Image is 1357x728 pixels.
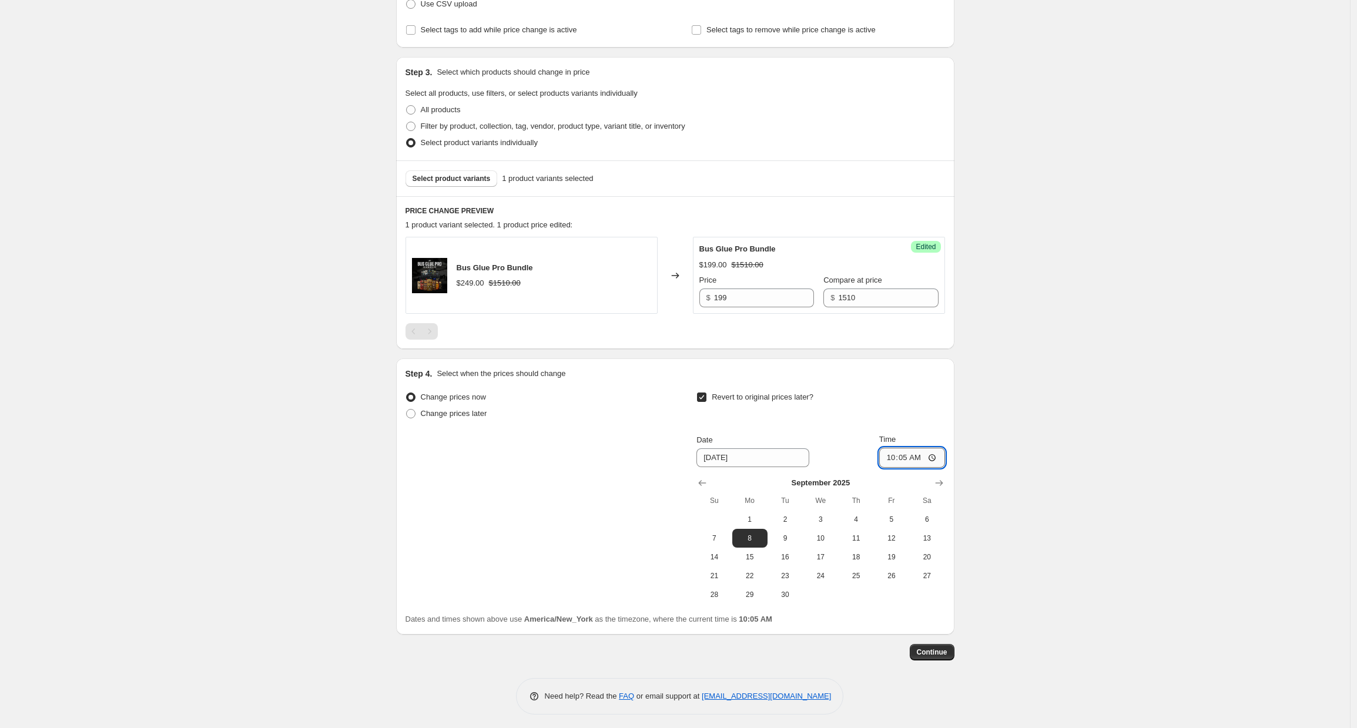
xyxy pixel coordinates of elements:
h2: Step 4. [406,368,433,380]
span: 25 [843,571,869,581]
button: Saturday September 20 2025 [909,548,944,566]
span: $1510.00 [732,260,763,269]
p: Select which products should change in price [437,66,589,78]
span: $ [830,293,835,302]
span: 9 [772,534,798,543]
span: Sa [914,496,940,505]
span: 1 [737,515,763,524]
span: Tu [772,496,798,505]
button: Friday September 19 2025 [874,548,909,566]
span: Revert to original prices later? [712,392,813,401]
span: $ [706,293,711,302]
button: Saturday September 13 2025 [909,529,944,548]
span: 1 product variant selected. 1 product price edited: [406,220,573,229]
th: Friday [874,491,909,510]
button: Monday September 29 2025 [732,585,768,604]
span: 15 [737,552,763,562]
th: Tuesday [768,491,803,510]
span: 11 [843,534,869,543]
span: $1510.00 [489,279,521,287]
th: Monday [732,491,768,510]
span: 19 [879,552,904,562]
span: or email support at [634,692,702,700]
button: Monday September 1 2025 [732,510,768,529]
span: 27 [914,571,940,581]
span: Select product variants [413,174,491,183]
span: 17 [808,552,833,562]
span: Date [696,435,712,444]
span: 28 [701,590,727,599]
p: Select when the prices should change [437,368,565,380]
span: 16 [772,552,798,562]
button: Sunday September 28 2025 [696,585,732,604]
th: Thursday [838,491,873,510]
span: 7 [701,534,727,543]
button: Continue [910,644,954,660]
button: Show previous month, August 2025 [694,475,711,491]
span: 3 [808,515,833,524]
b: 10:05 AM [739,615,772,623]
button: Friday September 5 2025 [874,510,909,529]
span: $199.00 [699,260,727,269]
input: 12:00 [879,448,945,468]
span: Filter by product, collection, tag, vendor, product type, variant title, or inventory [421,122,685,130]
span: Select all products, use filters, or select products variants individually [406,89,638,98]
span: 20 [914,552,940,562]
span: 8 [737,534,763,543]
th: Wednesday [803,491,838,510]
span: Select tags to remove while price change is active [706,25,876,34]
th: Sunday [696,491,732,510]
span: Select product variants individually [421,138,538,147]
span: 18 [843,552,869,562]
span: All products [421,105,461,114]
span: Th [843,496,869,505]
input: 8/28/2025 [696,448,809,467]
span: 12 [879,534,904,543]
span: Mo [737,496,763,505]
span: 6 [914,515,940,524]
span: 23 [772,571,798,581]
button: Show next month, October 2025 [931,475,947,491]
a: [EMAIL_ADDRESS][DOMAIN_NAME] [702,692,831,700]
a: FAQ [619,692,634,700]
span: Price [699,276,717,284]
h6: PRICE CHANGE PREVIEW [406,206,945,216]
button: Wednesday September 3 2025 [803,510,838,529]
span: 13 [914,534,940,543]
button: Monday September 8 2025 [732,529,768,548]
span: Su [701,496,727,505]
span: 21 [701,571,727,581]
span: $249.00 [457,279,484,287]
h2: Step 3. [406,66,433,78]
button: Tuesday September 2 2025 [768,510,803,529]
span: Continue [917,648,947,657]
span: 29 [737,590,763,599]
th: Saturday [909,491,944,510]
span: 2 [772,515,798,524]
button: Sunday September 14 2025 [696,548,732,566]
button: Friday September 26 2025 [874,566,909,585]
button: Thursday September 11 2025 [838,529,873,548]
button: Tuesday September 16 2025 [768,548,803,566]
button: Saturday September 27 2025 [909,566,944,585]
button: Tuesday September 30 2025 [768,585,803,604]
span: Need help? Read the [545,692,619,700]
button: Wednesday September 24 2025 [803,566,838,585]
span: 24 [808,571,833,581]
button: Tuesday September 23 2025 [768,566,803,585]
span: 30 [772,590,798,599]
span: 14 [701,552,727,562]
span: Time [879,435,896,444]
span: Change prices now [421,392,486,401]
span: Select tags to add while price change is active [421,25,577,34]
button: Friday September 12 2025 [874,529,909,548]
span: 4 [843,515,869,524]
button: Sunday September 7 2025 [696,529,732,548]
span: Bus Glue Pro Bundle [699,244,776,253]
span: 5 [879,515,904,524]
span: Bus Glue Pro Bundle [457,263,533,272]
button: Thursday September 18 2025 [838,548,873,566]
button: Thursday September 4 2025 [838,510,873,529]
span: 10 [808,534,833,543]
button: Monday September 15 2025 [732,548,768,566]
